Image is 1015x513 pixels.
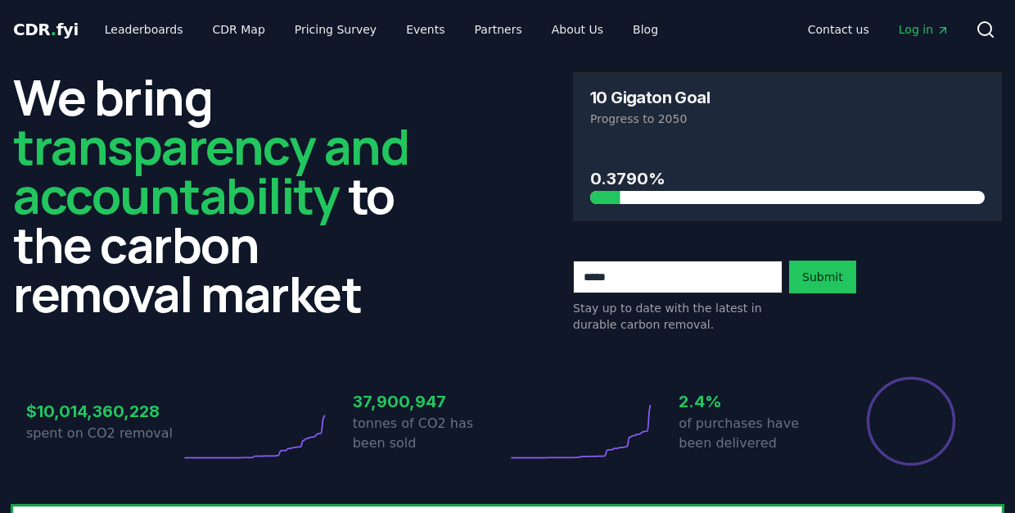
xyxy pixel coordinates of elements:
h3: 2.4% [679,389,833,414]
a: Events [393,15,458,44]
button: Submit [789,261,856,293]
h3: 37,900,947 [353,389,508,414]
p: spent on CO2 removal [26,424,181,443]
a: CDR Map [200,15,278,44]
nav: Main [92,15,671,44]
a: CDR.fyi [13,18,79,41]
p: Stay up to date with the latest in durable carbon removal. [573,300,783,333]
h3: $10,014,360,228 [26,399,181,424]
nav: Main [795,15,963,44]
span: CDR fyi [13,20,79,39]
h2: We bring to the carbon removal market [13,72,442,318]
a: Leaderboards [92,15,196,44]
a: Log in [886,15,963,44]
a: Partners [462,15,535,44]
a: Blog [620,15,671,44]
span: . [51,20,56,39]
div: Percentage of sales delivered [865,375,957,467]
a: Pricing Survey [282,15,390,44]
p: tonnes of CO2 has been sold [353,414,508,453]
h3: 0.3790% [590,166,985,191]
span: Log in [899,21,950,38]
p: Progress to 2050 [590,111,985,127]
a: About Us [539,15,616,44]
p: of purchases have been delivered [679,414,833,453]
a: Contact us [795,15,882,44]
span: transparency and accountability [13,112,408,229]
h3: 10 Gigaton Goal [590,89,710,106]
